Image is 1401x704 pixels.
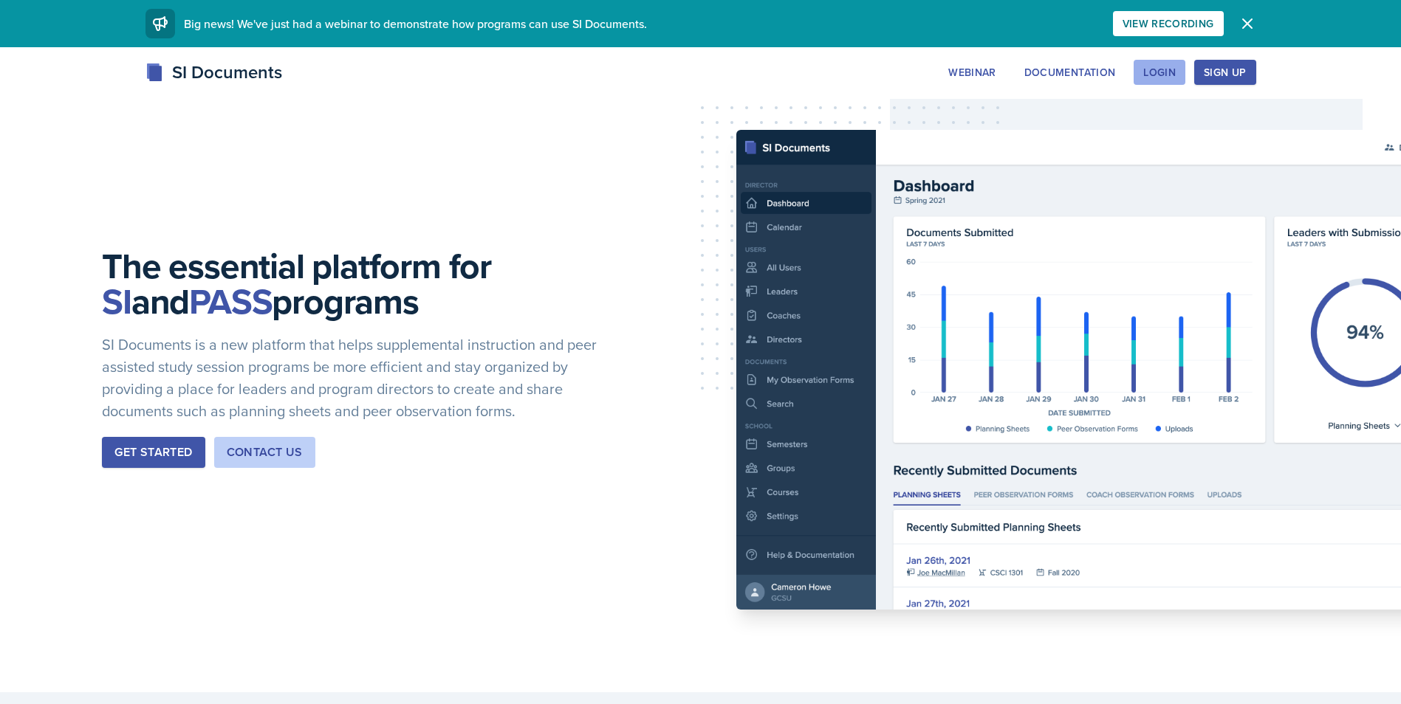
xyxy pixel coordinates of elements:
button: Contact Us [214,437,315,468]
button: Get Started [102,437,205,468]
button: Webinar [939,60,1005,85]
button: Login [1134,60,1185,85]
div: Sign Up [1204,66,1246,78]
div: Get Started [114,444,192,461]
span: Big news! We've just had a webinar to demonstrate how programs can use SI Documents. [184,15,647,32]
div: View Recording [1123,18,1214,30]
div: Webinar [948,66,996,78]
button: Documentation [1015,60,1126,85]
button: View Recording [1113,11,1224,36]
button: Sign Up [1194,60,1256,85]
div: SI Documents [145,59,282,86]
div: Login [1143,66,1176,78]
div: Contact Us [227,444,303,461]
div: Documentation [1024,66,1116,78]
